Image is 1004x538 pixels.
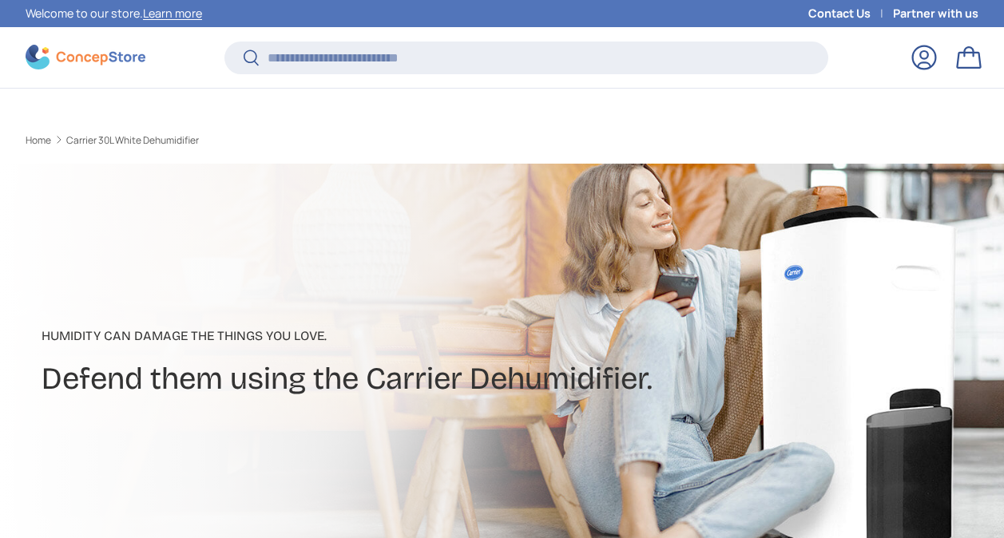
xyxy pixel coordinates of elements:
[143,6,202,21] a: Learn more
[808,5,893,22] a: Contact Us
[42,326,653,346] p: Humidity can damage the things you love.
[26,5,202,22] p: Welcome to our store.
[26,136,51,145] a: Home
[66,136,199,145] a: Carrier 30L White Dehumidifier
[26,133,530,148] nav: Breadcrumbs
[42,358,653,398] h2: Defend them using the Carrier Dehumidifier.
[26,45,145,69] img: ConcepStore
[893,5,978,22] a: Partner with us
